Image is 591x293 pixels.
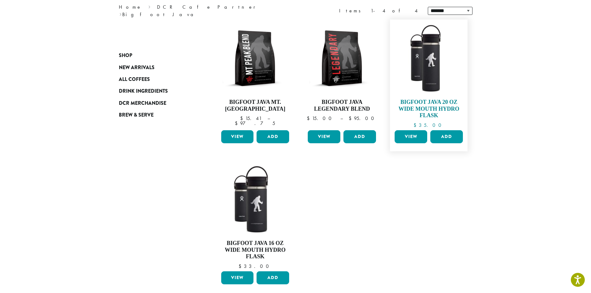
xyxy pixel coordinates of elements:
img: BFJ_Legendary_12oz-300x300.png [306,23,378,94]
a: View [221,130,254,143]
span: › [148,1,150,11]
div: Items 1-4 of 4 [339,7,419,15]
bdi: 97.75 [235,120,275,127]
button: Add [257,130,289,143]
img: LO2863-BFJ-Hydro-Flask-16oz-WM-wFlex-Sip-Lid-Black-300x300.jpg [219,164,291,235]
span: New Arrivals [119,64,154,72]
span: – [340,115,343,122]
h4: Bigfoot Java Legendary Blend [306,99,378,112]
a: New Arrivals [119,61,193,73]
img: LO2867-BFJ-Hydro-Flask-20oz-WM-wFlex-Sip-Lid-Black-300x300.jpg [393,23,464,94]
span: $ [349,115,354,122]
span: All Coffees [119,76,150,83]
a: Bigfoot Java 20 oz Wide Mouth Hydro Flask $35.00 [393,23,464,128]
span: $ [307,115,312,122]
button: Add [257,271,289,284]
bdi: 15.00 [307,115,334,122]
a: Bigfoot Java Legendary Blend [306,23,378,128]
bdi: 95.00 [349,115,377,122]
a: View [308,130,340,143]
a: View [221,271,254,284]
a: DCR Merchandise [119,97,193,109]
a: DCR Cafe Partner [157,4,260,10]
span: DCR Merchandise [119,100,166,107]
button: Add [343,130,376,143]
span: Brew & Serve [119,111,154,119]
span: Drink Ingredients [119,87,168,95]
h4: Bigfoot Java 16 oz Wide Mouth Hydro Flask [220,240,291,260]
h4: Bigfoot Java Mt. [GEOGRAPHIC_DATA] [220,99,291,112]
bdi: 35.00 [414,122,444,128]
span: $ [235,120,240,127]
a: Bigfoot Java 16 oz Wide Mouth Hydro Flask $33.00 [220,164,291,269]
bdi: 33.00 [239,263,272,269]
img: BFJ_MtPeak_12oz-300x300.png [219,23,291,94]
h4: Bigfoot Java 20 oz Wide Mouth Hydro Flask [393,99,464,119]
a: All Coffees [119,73,193,85]
a: Shop [119,50,193,61]
a: Home [119,4,142,10]
nav: Breadcrumb [119,3,286,18]
a: Brew & Serve [119,109,193,121]
span: $ [240,115,245,122]
button: Add [430,130,463,143]
span: Shop [119,52,132,60]
span: – [267,115,270,122]
span: $ [414,122,419,128]
a: Drink Ingredients [119,85,193,97]
bdi: 15.41 [240,115,262,122]
span: $ [239,263,244,269]
span: › [119,9,122,18]
a: View [395,130,427,143]
a: Bigfoot Java Mt. [GEOGRAPHIC_DATA] [220,23,291,128]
